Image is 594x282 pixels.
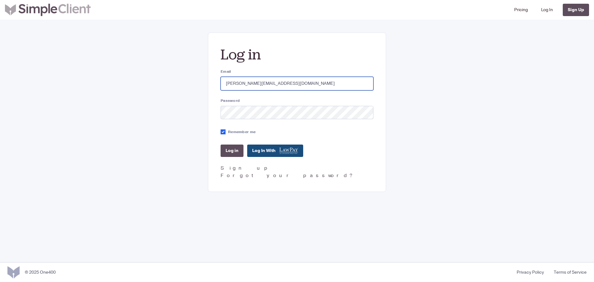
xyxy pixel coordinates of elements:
[221,45,373,64] h2: Log in
[549,269,587,275] a: Terms of Service
[228,129,256,135] label: Remember me
[221,145,243,157] input: Log in
[221,98,373,103] label: Password
[512,269,549,275] a: Privacy Policy
[221,165,271,171] a: Sign up
[221,69,373,74] label: Email
[25,269,56,275] div: © 2025 One400
[221,172,355,179] a: Forgot your password?
[221,77,373,90] input: you@example.com
[563,4,589,16] a: Sign Up
[539,2,555,17] a: Log In
[247,145,303,157] a: Log In With
[512,2,530,17] a: Pricing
